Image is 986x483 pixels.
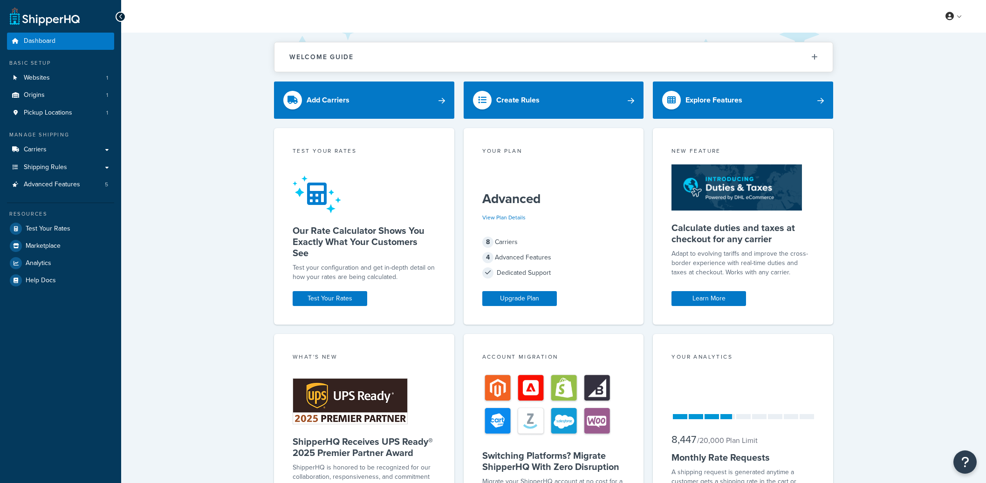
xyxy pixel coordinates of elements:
[24,181,80,189] span: Advanced Features
[7,159,114,176] a: Shipping Rules
[26,225,70,233] span: Test Your Rates
[671,291,746,306] a: Learn More
[482,266,625,279] div: Dedicated Support
[24,74,50,82] span: Websites
[7,104,114,122] a: Pickup Locations1
[482,291,557,306] a: Upgrade Plan
[7,87,114,104] a: Origins1
[7,131,114,139] div: Manage Shipping
[7,210,114,218] div: Resources
[482,237,493,248] span: 8
[671,147,815,157] div: New Feature
[496,94,540,107] div: Create Rules
[26,259,51,267] span: Analytics
[289,54,354,61] h2: Welcome Guide
[24,91,45,99] span: Origins
[105,181,108,189] span: 5
[7,238,114,254] a: Marketplace
[293,263,436,282] div: Test your configuration and get in-depth detail on how your rates are being calculated.
[24,163,67,171] span: Shipping Rules
[274,82,454,119] a: Add Carriers
[482,353,625,363] div: Account Migration
[7,220,114,237] a: Test Your Rates
[482,450,625,472] h5: Switching Platforms? Migrate ShipperHQ With Zero Disruption
[24,146,47,154] span: Carriers
[24,37,55,45] span: Dashboard
[464,82,644,119] a: Create Rules
[653,82,833,119] a: Explore Features
[106,74,108,82] span: 1
[26,277,56,285] span: Help Docs
[482,147,625,157] div: Your Plan
[7,69,114,87] li: Websites
[482,251,625,264] div: Advanced Features
[685,94,742,107] div: Explore Features
[106,109,108,117] span: 1
[293,353,436,363] div: What's New
[7,255,114,272] a: Analytics
[482,252,493,263] span: 4
[7,176,114,193] a: Advanced Features5
[7,104,114,122] li: Pickup Locations
[482,213,526,222] a: View Plan Details
[7,87,114,104] li: Origins
[7,272,114,289] a: Help Docs
[482,191,625,206] h5: Advanced
[671,432,696,447] span: 8,447
[671,222,815,245] h5: Calculate duties and taxes at checkout for any carrier
[7,69,114,87] a: Websites1
[482,236,625,249] div: Carriers
[24,109,72,117] span: Pickup Locations
[7,141,114,158] a: Carriers
[293,147,436,157] div: Test your rates
[307,94,349,107] div: Add Carriers
[293,291,367,306] a: Test Your Rates
[953,450,977,474] button: Open Resource Center
[106,91,108,99] span: 1
[7,176,114,193] li: Advanced Features
[274,42,833,72] button: Welcome Guide
[7,33,114,50] a: Dashboard
[697,435,758,446] small: / 20,000 Plan Limit
[671,353,815,363] div: Your Analytics
[293,436,436,458] h5: ShipperHQ Receives UPS Ready® 2025 Premier Partner Award
[293,225,436,259] h5: Our Rate Calculator Shows You Exactly What Your Customers See
[7,59,114,67] div: Basic Setup
[26,242,61,250] span: Marketplace
[671,452,815,463] h5: Monthly Rate Requests
[671,249,815,277] p: Adapt to evolving tariffs and improve the cross-border experience with real-time duties and taxes...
